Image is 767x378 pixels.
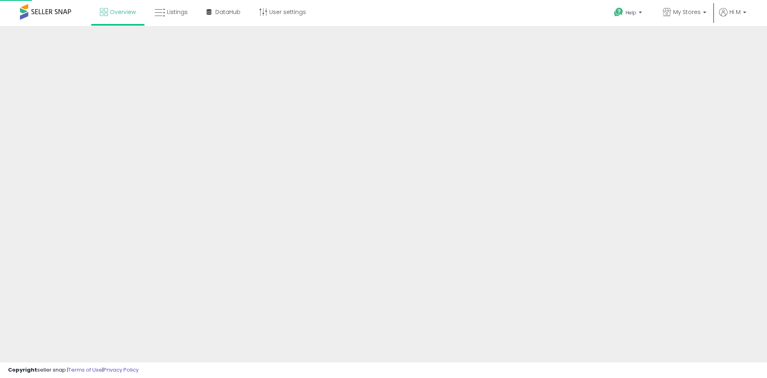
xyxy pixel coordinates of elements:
a: Help [608,1,650,26]
span: Hi M [729,8,741,16]
span: My Stores [673,8,701,16]
span: Listings [167,8,188,16]
span: Help [626,9,636,16]
span: Overview [110,8,136,16]
i: Get Help [614,7,624,17]
span: DataHub [215,8,240,16]
a: Hi M [719,8,746,26]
